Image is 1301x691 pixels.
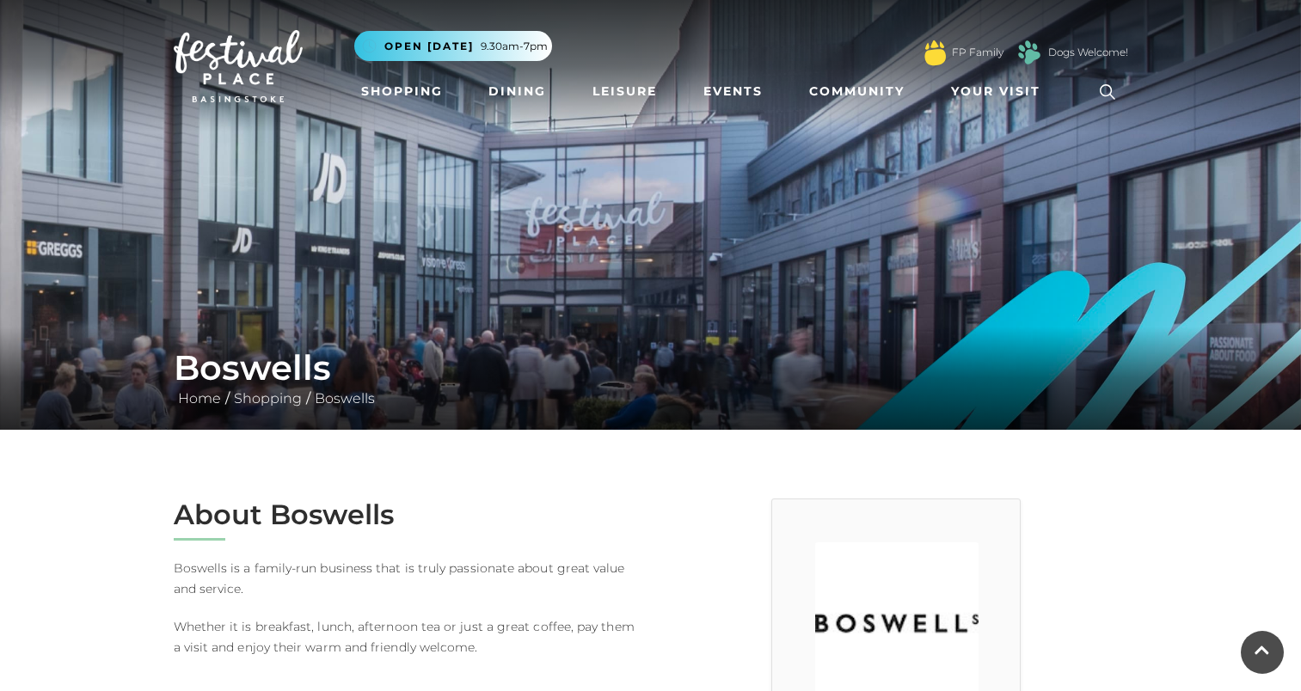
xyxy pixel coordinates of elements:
span: 9.30am-7pm [481,39,548,54]
p: Boswells is a family-run business that is truly passionate about great value and service. [174,558,638,599]
a: Shopping [354,76,450,107]
a: Home [174,390,225,407]
a: FP Family [952,45,1003,60]
h2: About Boswells [174,498,638,531]
span: Open [DATE] [384,39,474,54]
img: Festival Place Logo [174,30,303,102]
p: Whether it is breakfast, lunch, afternoon tea or just a great coffee, pay them a visit and enjoy ... [174,616,638,657]
a: Dining [482,76,553,107]
a: Events [697,76,770,107]
a: Dogs Welcome! [1048,45,1128,60]
div: / / [161,347,1141,409]
a: Boswells [310,390,379,407]
a: Leisure [586,76,664,107]
a: Community [802,76,911,107]
a: Shopping [230,390,306,407]
h1: Boswells [174,347,1128,388]
span: Your Visit [951,83,1040,101]
button: Open [DATE] 9.30am-7pm [354,31,552,61]
a: Your Visit [944,76,1056,107]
